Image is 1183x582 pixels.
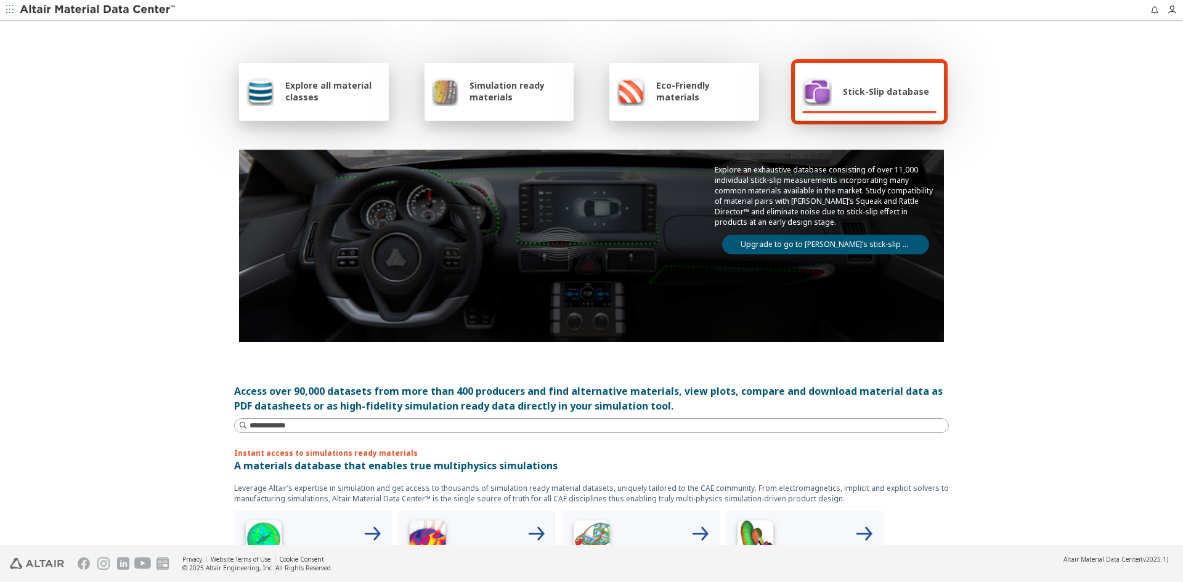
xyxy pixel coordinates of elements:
[843,86,929,97] span: Stick-Slip database
[470,79,566,103] span: Simulation ready materials
[715,164,937,227] p: Explore an exhaustive database consisting of over 11,000 individual stick-slip measurements incor...
[234,448,949,458] p: Instant access to simulations ready materials
[802,76,832,106] img: Stick-Slip database
[722,235,929,254] a: Upgrade to go to [PERSON_NAME]’s stick-slip database
[285,79,381,103] span: Explore all material classes
[1063,555,1141,564] span: Altair Material Data Center
[617,76,645,106] img: Eco-Friendly materials
[211,555,270,564] a: Website Terms of Use
[182,555,202,564] a: Privacy
[234,483,949,504] p: Leverage Altair’s expertise in simulation and get access to thousands of simulation ready materia...
[403,516,452,565] img: Low Frequency Icon
[567,516,616,565] img: Structural Analyses Icon
[731,516,780,565] img: Crash Analyses Icon
[432,76,458,106] img: Simulation ready materials
[239,516,288,565] img: High Frequency Icon
[1063,555,1168,564] div: (v2025.1)
[10,558,64,569] img: Altair Engineering
[279,555,324,564] a: Cookie Consent
[656,79,751,103] span: Eco-Friendly materials
[182,564,333,572] div: © 2025 Altair Engineering, Inc. All Rights Reserved.
[234,384,949,413] div: Access over 90,000 datasets from more than 400 producers and find alternative materials, view plo...
[246,76,274,106] img: Explore all material classes
[20,4,177,16] img: Altair Material Data Center
[234,458,949,473] p: A materials database that enables true multiphysics simulations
